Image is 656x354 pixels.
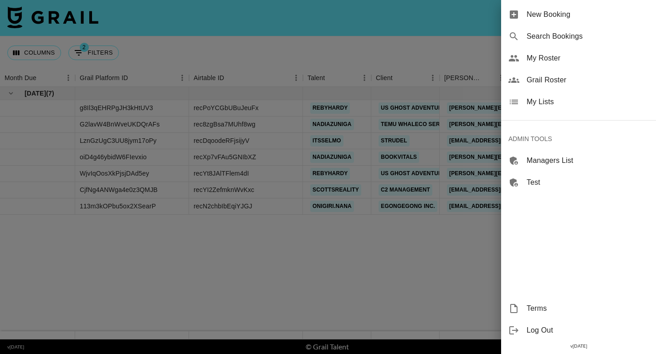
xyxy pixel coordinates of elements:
div: Test [501,172,656,193]
div: My Lists [501,91,656,113]
div: Search Bookings [501,25,656,47]
span: My Roster [527,53,649,64]
div: My Roster [501,47,656,69]
span: Log Out [527,325,649,336]
span: New Booking [527,9,649,20]
span: Managers List [527,155,649,166]
div: Managers List [501,150,656,172]
span: My Lists [527,96,649,107]
div: New Booking [501,4,656,25]
span: Terms [527,303,649,314]
div: Terms [501,298,656,319]
div: Grail Roster [501,69,656,91]
span: Test [527,177,649,188]
div: v [DATE] [501,341,656,351]
span: Grail Roster [527,75,649,86]
div: ADMIN TOOLS [501,128,656,150]
div: Log Out [501,319,656,341]
span: Search Bookings [527,31,649,42]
